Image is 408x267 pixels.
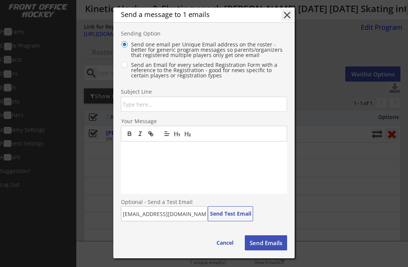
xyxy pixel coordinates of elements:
[121,31,174,36] div: Sending Option
[281,9,293,21] button: close
[245,235,287,250] button: Send Emails
[121,97,287,112] input: Type here...
[129,42,283,58] label: Send one email per Unique Email address on the roster - better for generic program messages so pa...
[162,129,172,138] span: Text alignment
[209,235,241,250] button: Cancel
[121,89,174,94] div: Subject Line
[208,206,253,221] button: Send Test Email
[121,119,175,124] div: Your Message
[129,62,283,78] label: Send an Email for every selected Registration Form with a reference to the Registration - good fo...
[121,206,208,221] input: Email address
[121,199,287,205] div: Optional - Send a Test Email
[121,11,270,18] div: Send a message to 1 emails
